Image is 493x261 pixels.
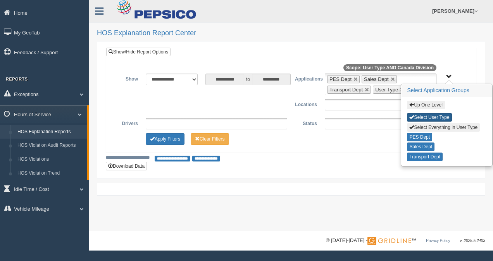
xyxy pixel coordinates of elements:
[14,125,87,139] a: HOS Explanation Reports
[106,48,171,56] a: Show/Hide Report Options
[112,74,142,83] label: Show
[329,76,352,82] span: PES Dept
[291,74,321,83] label: Applications
[364,76,389,82] span: Sales Dept
[244,74,252,85] span: to
[343,64,436,71] span: Scope: User Type AND Canada Division
[291,118,321,127] label: Status
[407,153,443,161] button: Transport Dept
[97,29,485,37] h2: HOS Explanation Report Center
[329,87,363,93] span: Transport Dept
[146,133,184,145] button: Change Filter Options
[402,84,492,97] h3: Select Application Groups
[426,239,450,243] a: Privacy Policy
[367,237,411,245] img: Gridline
[407,101,445,109] button: Up One Level
[14,153,87,167] a: HOS Violations
[106,162,147,170] button: Download Data
[407,133,432,141] button: PES Dept
[375,87,398,93] span: User Type
[291,99,321,108] label: Locations
[112,118,142,127] label: Drivers
[407,143,434,151] button: Sales Dept
[191,133,229,145] button: Change Filter Options
[460,239,485,243] span: v. 2025.5.2403
[407,123,480,132] button: Select Everything in User Type
[14,139,87,153] a: HOS Violation Audit Reports
[407,113,452,122] button: Select User Type
[14,167,87,180] a: HOS Violation Trend
[326,237,485,245] div: © [DATE]-[DATE] - ™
